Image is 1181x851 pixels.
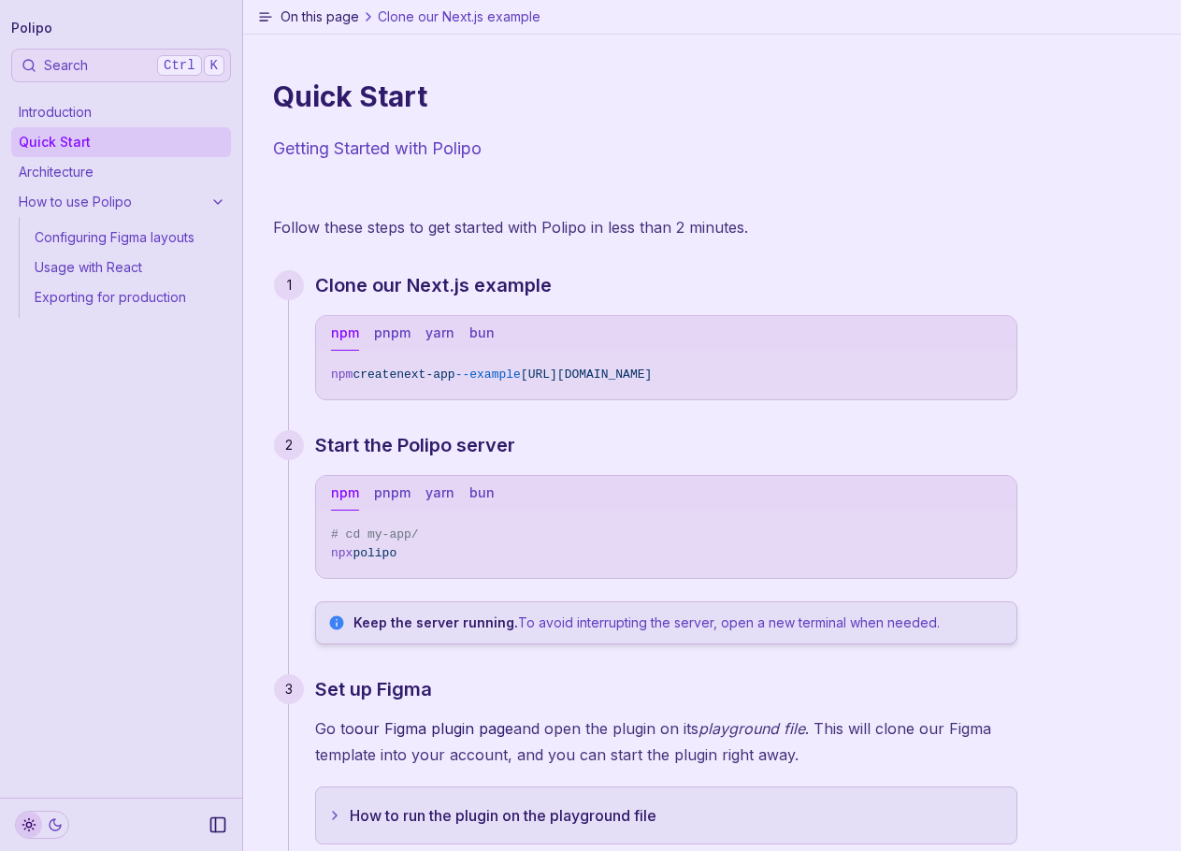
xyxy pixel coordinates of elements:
[11,127,231,157] a: Quick Start
[354,719,513,738] a: our Figma plugin page
[11,157,231,187] a: Architecture
[273,136,1017,162] p: Getting Started with Polipo
[374,476,410,511] button: pnpm
[11,97,231,127] a: Introduction
[11,15,52,41] a: Polipo
[331,316,359,351] button: npm
[273,214,1017,240] p: Follow these steps to get started with Polipo in less than 2 minutes.
[315,715,1017,768] p: Go to and open the plugin on its . This will clone our Figma template into your account, and you ...
[396,368,454,382] span: next-app
[699,719,805,738] em: playground file
[316,787,1016,844] button: How to run the plugin on the playground file
[157,55,202,76] kbd: Ctrl
[27,252,231,282] a: Usage with React
[15,811,69,839] button: Toggle Theme
[521,368,652,382] span: [URL][DOMAIN_NAME]
[204,55,224,76] kbd: K
[353,546,396,560] span: polipo
[331,527,419,541] span: # cd my-app/
[353,614,518,630] strong: Keep the server running.
[27,223,231,252] a: Configuring Figma layouts
[353,613,1005,632] p: To avoid interrupting the server, open a new terminal when needed.
[469,316,495,351] button: bun
[425,316,454,351] button: yarn
[378,7,540,26] span: Clone our Next.js example
[331,546,353,560] span: npx
[11,187,231,217] a: How to use Polipo
[469,476,495,511] button: bun
[203,810,233,840] button: Collapse Sidebar
[374,316,410,351] button: pnpm
[315,430,515,460] a: Start the Polipo server
[27,282,231,312] a: Exporting for production
[331,476,359,511] button: npm
[273,79,1017,113] h1: Quick Start
[425,476,454,511] button: yarn
[331,368,353,382] span: npm
[315,674,432,704] a: Set up Figma
[353,368,396,382] span: create
[315,270,552,300] a: Clone our Next.js example
[455,368,521,382] span: --example
[11,49,231,82] button: SearchCtrlK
